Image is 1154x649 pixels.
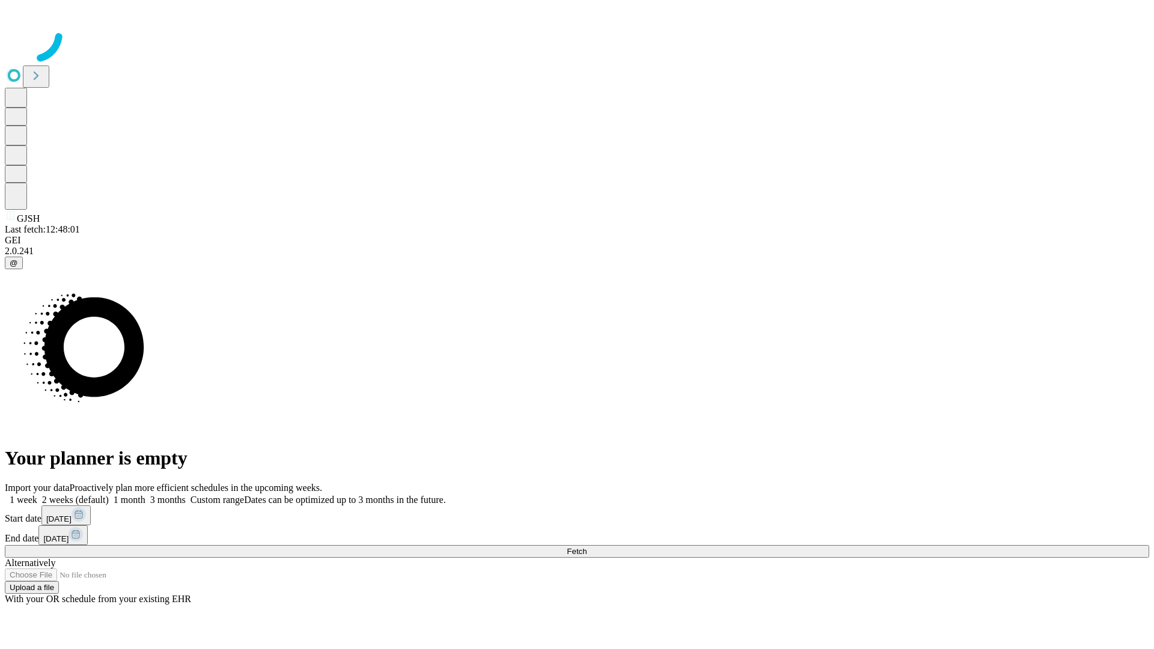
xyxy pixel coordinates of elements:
[10,495,37,505] span: 1 week
[46,514,72,523] span: [DATE]
[5,235,1149,246] div: GEI
[70,483,322,493] span: Proactively plan more efficient schedules in the upcoming weeks.
[5,594,191,604] span: With your OR schedule from your existing EHR
[42,495,109,505] span: 2 weeks (default)
[5,558,55,568] span: Alternatively
[41,505,91,525] button: [DATE]
[114,495,145,505] span: 1 month
[5,224,80,234] span: Last fetch: 12:48:01
[5,483,70,493] span: Import your data
[43,534,69,543] span: [DATE]
[5,505,1149,525] div: Start date
[191,495,244,505] span: Custom range
[38,525,88,545] button: [DATE]
[5,525,1149,545] div: End date
[244,495,445,505] span: Dates can be optimized up to 3 months in the future.
[567,547,587,556] span: Fetch
[5,257,23,269] button: @
[5,246,1149,257] div: 2.0.241
[5,581,59,594] button: Upload a file
[17,213,40,224] span: GJSH
[150,495,186,505] span: 3 months
[10,258,18,267] span: @
[5,545,1149,558] button: Fetch
[5,447,1149,469] h1: Your planner is empty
